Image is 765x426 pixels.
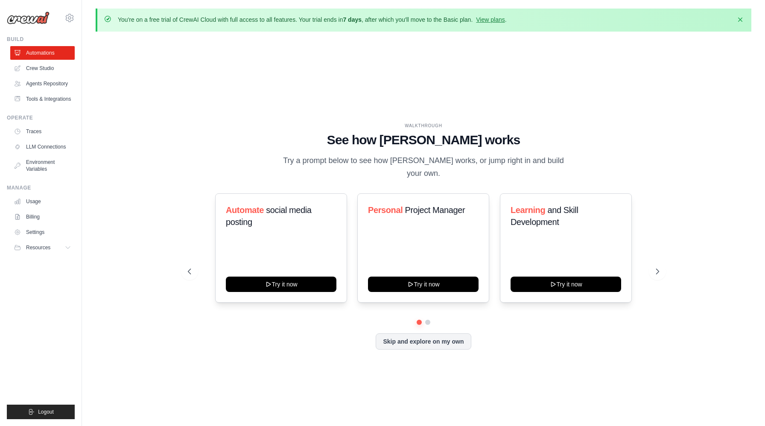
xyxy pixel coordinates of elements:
[118,15,507,24] p: You're on a free trial of CrewAI Cloud with full access to all features. Your trial ends in , aft...
[188,123,659,129] div: WALKTHROUGH
[10,210,75,224] a: Billing
[511,205,545,215] span: Learning
[10,61,75,75] a: Crew Studio
[10,125,75,138] a: Traces
[10,195,75,208] a: Usage
[26,244,50,251] span: Resources
[7,405,75,419] button: Logout
[10,46,75,60] a: Automations
[376,333,471,350] button: Skip and explore on my own
[405,205,465,215] span: Project Manager
[368,277,479,292] button: Try it now
[368,205,403,215] span: Personal
[10,77,75,90] a: Agents Repository
[7,184,75,191] div: Manage
[10,140,75,154] a: LLM Connections
[226,277,336,292] button: Try it now
[226,205,312,227] span: social media posting
[511,205,578,227] span: and Skill Development
[280,155,567,180] p: Try a prompt below to see how [PERSON_NAME] works, or jump right in and build your own.
[343,16,362,23] strong: 7 days
[226,205,264,215] span: Automate
[7,114,75,121] div: Operate
[188,132,659,148] h1: See how [PERSON_NAME] works
[38,408,54,415] span: Logout
[10,92,75,106] a: Tools & Integrations
[10,155,75,176] a: Environment Variables
[7,36,75,43] div: Build
[476,16,505,23] a: View plans
[511,277,621,292] button: Try it now
[10,225,75,239] a: Settings
[10,241,75,254] button: Resources
[7,12,50,24] img: Logo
